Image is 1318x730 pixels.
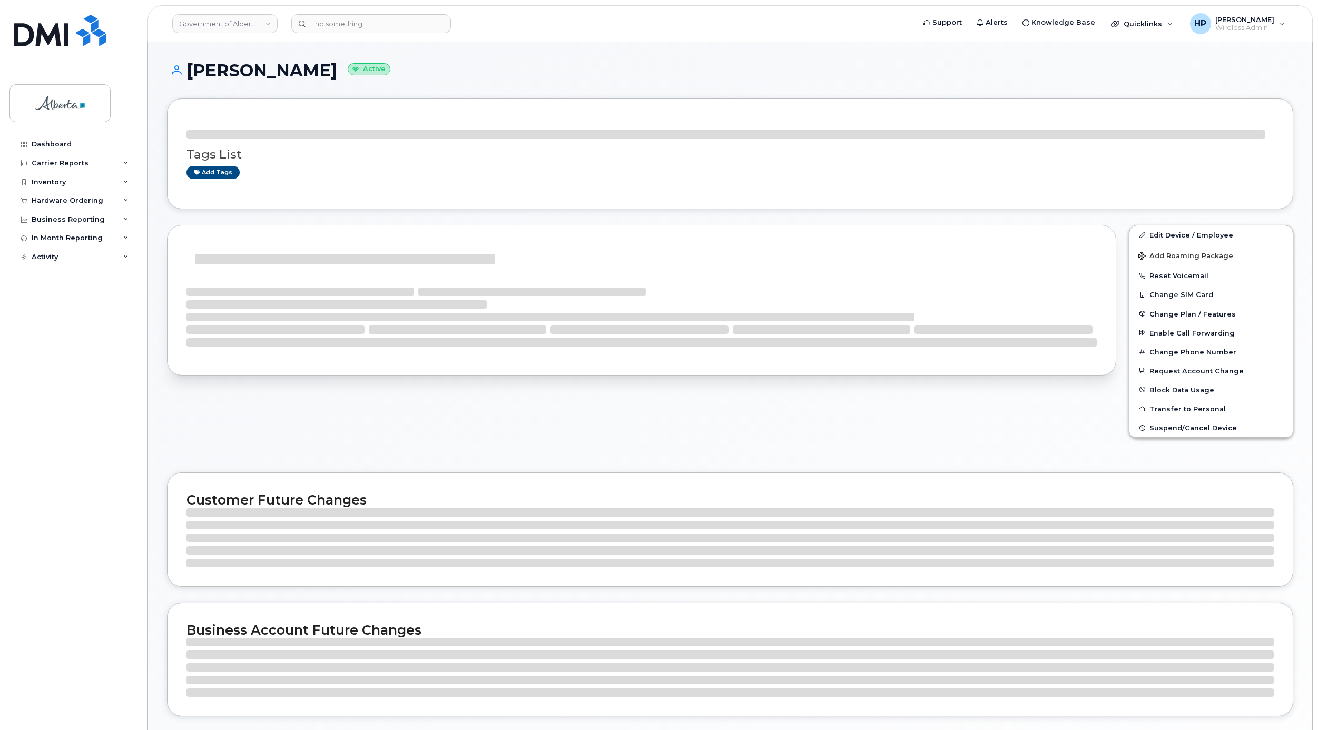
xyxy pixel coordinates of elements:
button: Block Data Usage [1129,380,1293,399]
h2: Business Account Future Changes [186,622,1274,638]
span: Add Roaming Package [1138,252,1233,262]
button: Enable Call Forwarding [1129,323,1293,342]
button: Add Roaming Package [1129,244,1293,266]
h1: [PERSON_NAME] [167,61,1293,80]
button: Change Plan / Features [1129,304,1293,323]
span: Change Plan / Features [1149,310,1236,318]
button: Transfer to Personal [1129,399,1293,418]
h3: Tags List [186,148,1274,161]
span: Suspend/Cancel Device [1149,424,1237,432]
a: Add tags [186,166,240,179]
button: Change Phone Number [1129,342,1293,361]
span: Enable Call Forwarding [1149,329,1235,337]
button: Request Account Change [1129,361,1293,380]
small: Active [348,63,390,75]
h2: Customer Future Changes [186,492,1274,508]
button: Suspend/Cancel Device [1129,418,1293,437]
button: Change SIM Card [1129,285,1293,304]
button: Reset Voicemail [1129,266,1293,285]
a: Edit Device / Employee [1129,225,1293,244]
